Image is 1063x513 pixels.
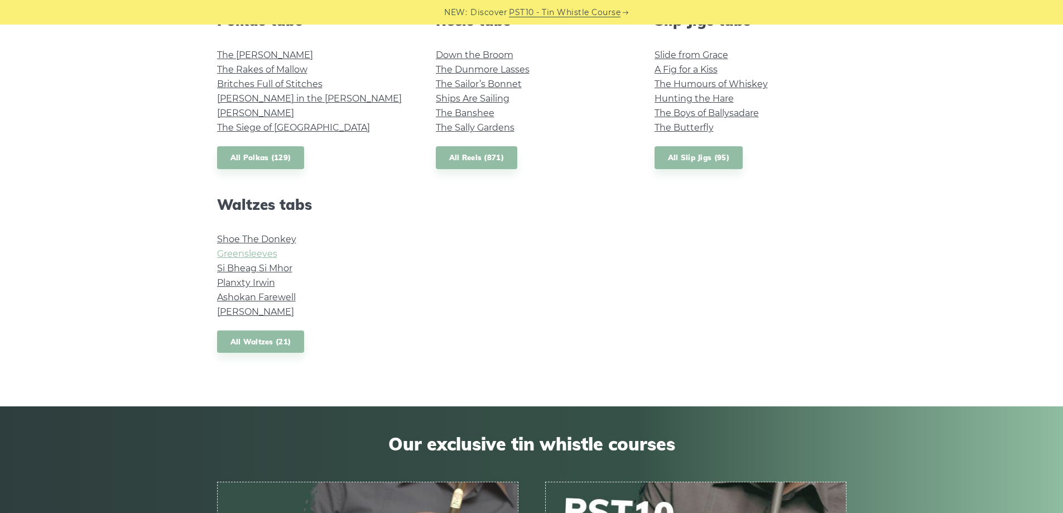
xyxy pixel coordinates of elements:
a: All Waltzes (21) [217,330,305,353]
a: The Banshee [436,108,494,118]
a: [PERSON_NAME] [217,108,294,118]
a: All Reels (871) [436,146,518,169]
a: Britches Full of Stitches [217,79,323,89]
a: [PERSON_NAME] [217,306,294,317]
a: PST10 - Tin Whistle Course [509,6,621,19]
span: NEW: [444,6,467,19]
a: Si­ Bheag Si­ Mhor [217,263,292,274]
span: Discover [470,6,507,19]
span: Our exclusive tin whistle courses [217,433,846,454]
a: Greensleeves [217,248,277,259]
a: Planxty Irwin [217,277,275,288]
a: Ashokan Farewell [217,292,296,303]
h2: Waltzes tabs [217,196,409,213]
a: The [PERSON_NAME] [217,50,313,60]
a: The Butterfly [655,122,714,133]
a: All Polkas (129) [217,146,305,169]
a: The Humours of Whiskey [655,79,768,89]
a: The Sally Gardens [436,122,514,133]
a: The Sailor’s Bonnet [436,79,522,89]
a: Down the Broom [436,50,513,60]
h2: Reels tabs [436,12,628,29]
h2: Polkas tabs [217,12,409,29]
a: The Boys of Ballysadare [655,108,759,118]
a: All Slip Jigs (95) [655,146,743,169]
a: Ships Are Sailing [436,93,509,104]
a: [PERSON_NAME] in the [PERSON_NAME] [217,93,402,104]
a: The Dunmore Lasses [436,64,530,75]
a: A Fig for a Kiss [655,64,718,75]
a: Shoe The Donkey [217,234,296,244]
a: The Siege of [GEOGRAPHIC_DATA] [217,122,370,133]
a: Slide from Grace [655,50,728,60]
a: The Rakes of Mallow [217,64,307,75]
a: Hunting the Hare [655,93,734,104]
h2: Slip Jigs tabs [655,12,846,29]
